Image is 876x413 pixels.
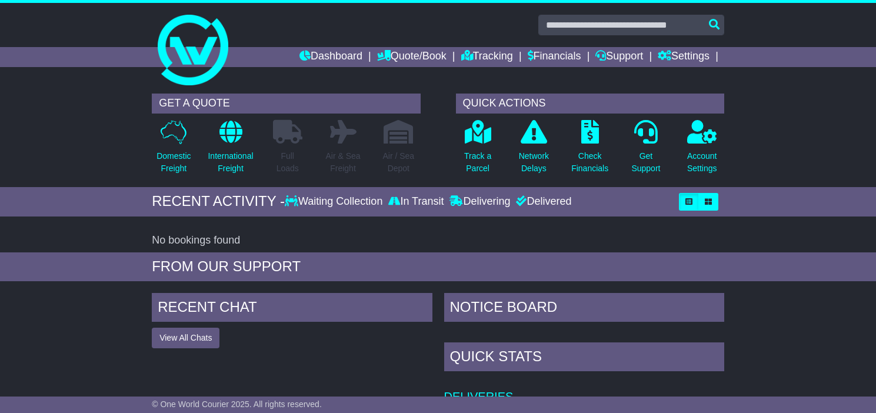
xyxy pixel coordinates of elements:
p: Get Support [631,150,660,175]
p: Full Loads [273,150,302,175]
div: NOTICE BOARD [444,293,724,325]
p: Network Delays [519,150,549,175]
a: CheckFinancials [571,119,609,181]
a: Support [595,47,643,67]
a: DomesticFreight [156,119,191,181]
div: GET A QUOTE [152,94,420,114]
div: No bookings found [152,234,724,247]
p: Account Settings [687,150,717,175]
a: Tracking [461,47,513,67]
p: Air & Sea Freight [325,150,360,175]
a: InternationalFreight [207,119,254,181]
p: Track a Parcel [464,150,491,175]
a: Quote/Book [377,47,447,67]
div: FROM OUR SUPPORT [152,258,724,275]
div: Quick Stats [444,342,724,374]
button: View All Chats [152,328,219,348]
div: Delivering [447,195,513,208]
div: RECENT ACTIVITY - [152,193,285,210]
td: Deliveries [444,374,724,404]
span: © One World Courier 2025. All rights reserved. [152,399,322,409]
p: Domestic Freight [156,150,191,175]
div: Delivered [513,195,571,208]
div: RECENT CHAT [152,293,432,325]
a: GetSupport [631,119,661,181]
a: Settings [658,47,710,67]
p: Air / Sea Depot [382,150,414,175]
a: Dashboard [299,47,362,67]
p: Check Financials [571,150,608,175]
div: Waiting Collection [285,195,385,208]
a: NetworkDelays [518,119,549,181]
a: Track aParcel [464,119,492,181]
div: QUICK ACTIONS [456,94,724,114]
p: International Freight [208,150,253,175]
div: In Transit [385,195,447,208]
a: AccountSettings [687,119,718,181]
a: Financials [528,47,581,67]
